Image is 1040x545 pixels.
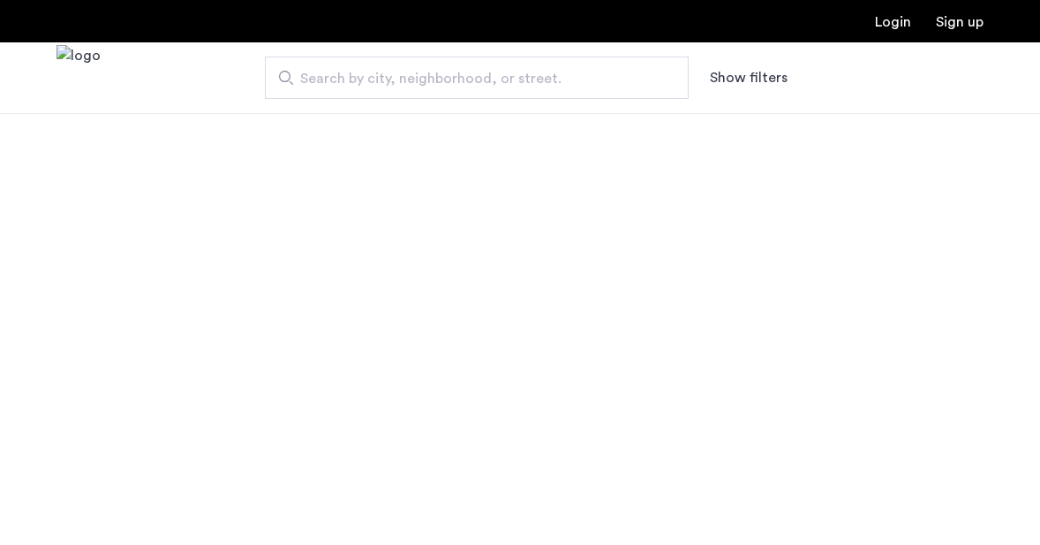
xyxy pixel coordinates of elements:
a: Login [875,15,911,29]
img: logo [57,45,101,111]
input: Apartment Search [265,57,689,99]
button: Show or hide filters [710,67,788,88]
a: Cazamio Logo [57,45,101,111]
span: Search by city, neighborhood, or street. [300,68,639,89]
a: Registration [936,15,983,29]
